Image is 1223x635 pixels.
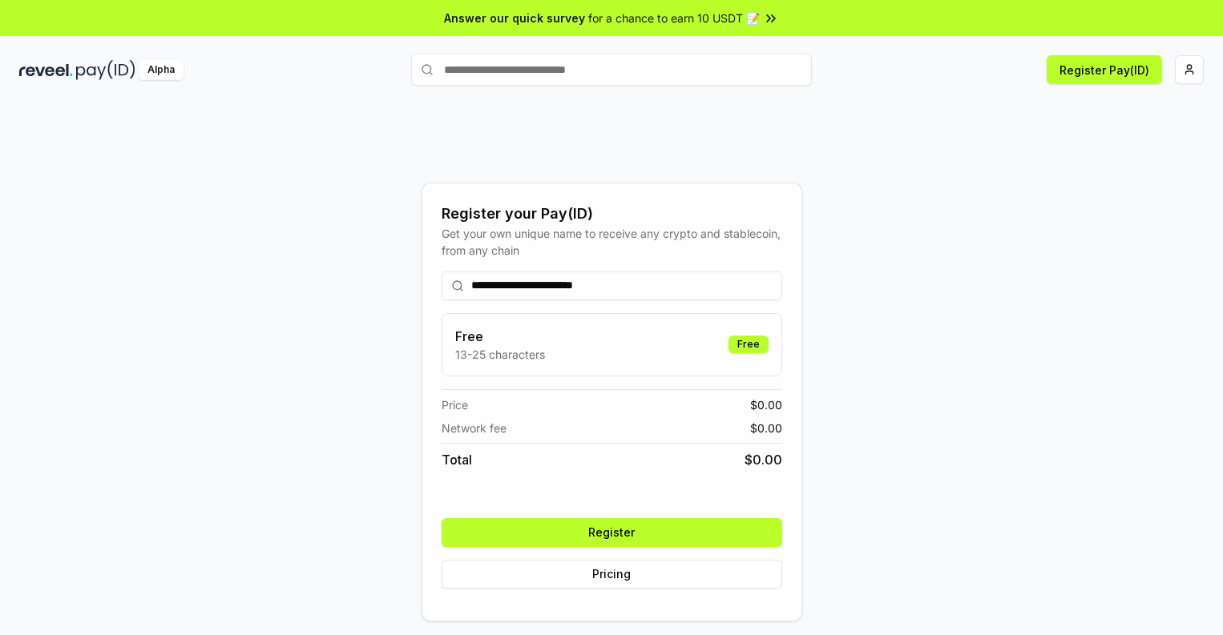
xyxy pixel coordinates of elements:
[442,203,782,225] div: Register your Pay(ID)
[442,225,782,259] div: Get your own unique name to receive any crypto and stablecoin, from any chain
[745,450,782,469] span: $ 0.00
[442,420,507,436] span: Network fee
[76,60,135,80] img: pay_id
[442,518,782,547] button: Register
[1047,55,1162,84] button: Register Pay(ID)
[729,336,769,353] div: Free
[442,560,782,589] button: Pricing
[442,450,472,469] span: Total
[588,10,760,26] span: for a chance to earn 10 USDT 📝
[750,396,782,413] span: $ 0.00
[455,346,545,363] p: 13-25 characters
[750,420,782,436] span: $ 0.00
[444,10,585,26] span: Answer our quick survey
[19,60,73,80] img: reveel_dark
[442,396,468,413] span: Price
[139,60,184,80] div: Alpha
[455,327,545,346] h3: Free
